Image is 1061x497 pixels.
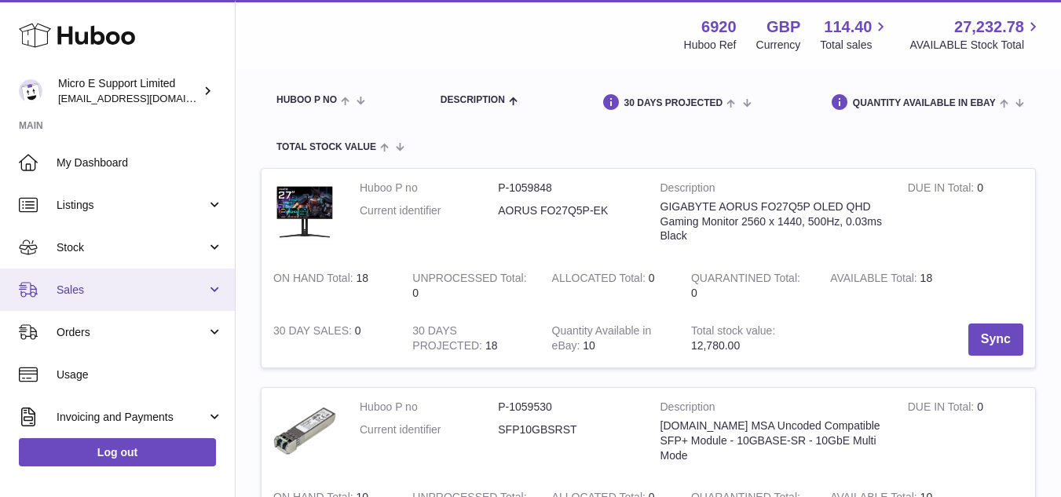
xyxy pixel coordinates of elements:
td: 18 [401,312,540,367]
span: 27,232.78 [954,16,1024,38]
a: 114.40 Total sales [820,16,890,53]
td: 18 [262,259,401,312]
td: 18 [818,259,957,312]
td: 0 [540,259,679,312]
span: 12,780.00 [691,339,740,352]
span: 30 DAYS PROJECTED [624,98,723,108]
td: 0 [262,312,401,367]
dt: Huboo P no [360,181,498,196]
img: product image [273,181,336,243]
dd: P-1059530 [498,400,636,415]
span: Total stock value [276,142,376,152]
span: Total sales [820,38,890,53]
strong: 30 DAY SALES [273,324,355,341]
strong: ON HAND Total [273,272,357,288]
strong: Description [660,400,884,418]
dt: Huboo P no [360,400,498,415]
span: Description [441,95,505,105]
td: 10 [540,312,679,367]
dd: P-1059848 [498,181,636,196]
span: Invoicing and Payments [57,410,207,425]
dd: SFP10GBSRST [498,422,636,437]
span: Stock [57,240,207,255]
strong: Description [660,181,884,199]
img: contact@micropcsupport.com [19,79,42,103]
span: Quantity Available in eBay [853,98,996,108]
button: Sync [968,323,1023,356]
span: Orders [57,325,207,340]
div: Currency [756,38,801,53]
span: Huboo P no [276,95,337,105]
div: [DOMAIN_NAME] MSA Uncoded Compatible SFP+ Module - 10GBASE-SR - 10GbE Multi Mode [660,418,884,463]
strong: Total stock value [691,324,775,341]
span: Sales [57,283,207,298]
strong: 6920 [701,16,737,38]
td: 0 [401,259,540,312]
span: 0 [691,287,697,299]
strong: QUARANTINED Total [691,272,800,288]
strong: DUE IN Total [908,181,977,198]
strong: 30 DAYS PROJECTED [412,324,485,356]
strong: ALLOCATED Total [552,272,649,288]
dt: Current identifier [360,422,498,437]
div: Micro E Support Limited [58,76,199,106]
strong: UNPROCESSED Total [412,272,526,288]
td: 0 [896,388,1035,478]
strong: DUE IN Total [908,400,977,417]
span: AVAILABLE Stock Total [909,38,1042,53]
span: 114.40 [824,16,872,38]
span: My Dashboard [57,155,223,170]
img: product image [273,400,336,462]
a: Log out [19,438,216,466]
span: Listings [57,198,207,213]
td: 0 [896,169,1035,259]
strong: AVAILABLE Total [830,272,920,288]
span: [EMAIL_ADDRESS][DOMAIN_NAME] [58,92,231,104]
strong: Quantity Available in eBay [552,324,652,356]
a: 27,232.78 AVAILABLE Stock Total [909,16,1042,53]
span: Usage [57,367,223,382]
div: GIGABYTE AORUS FO27Q5P OLED QHD Gaming Monitor 2560 x 1440, 500Hz, 0.03ms Black [660,199,884,244]
strong: GBP [766,16,800,38]
div: Huboo Ref [684,38,737,53]
dt: Current identifier [360,203,498,218]
dd: AORUS FO27Q5P-EK [498,203,636,218]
